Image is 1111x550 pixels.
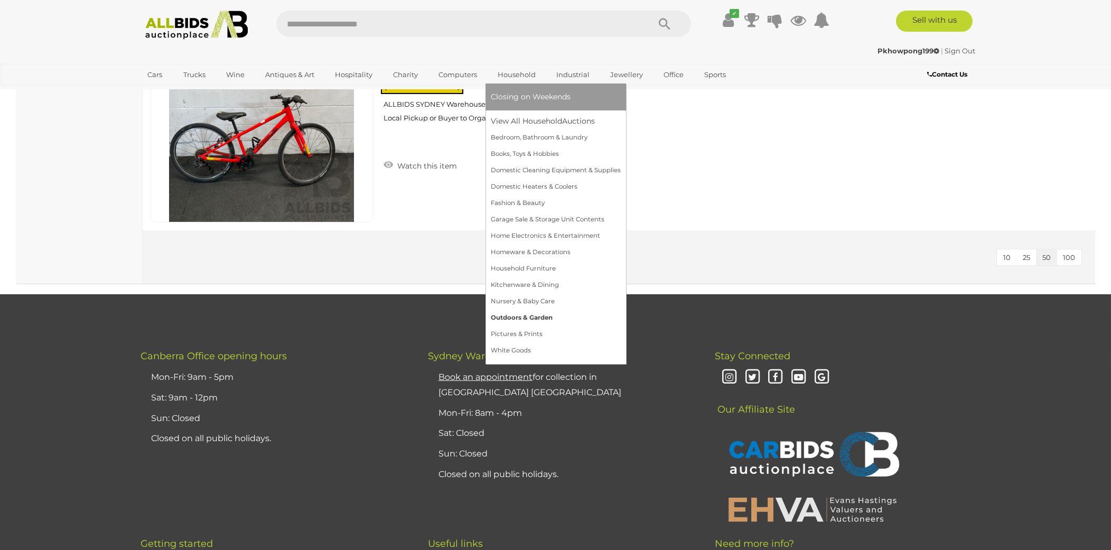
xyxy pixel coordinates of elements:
span: 10 [1003,253,1011,262]
strong: Pkhowpong199 [878,46,940,55]
img: 53717-54a.jpeg [169,37,354,222]
a: Contact Us [927,69,970,80]
li: Closed on all public holidays. [436,464,688,485]
a: Office [657,66,690,83]
a: Computers [432,66,484,83]
a: Cannondale Kids Bike 53717-54 [GEOGRAPHIC_DATA] Taren Point ALLBIDS SYDNEY Warehouse Local Pickup... [389,36,929,130]
span: Getting started [141,538,213,549]
li: Sat: 9am - 12pm [149,388,402,408]
span: 25 [1023,253,1030,262]
a: Antiques & Art [258,66,321,83]
a: Charity [386,66,425,83]
a: Wine [219,66,251,83]
a: Sell with us [896,11,973,32]
a: Hospitality [328,66,379,83]
li: Mon-Fri: 9am - 5pm [149,367,402,388]
li: Sun: Closed [436,444,688,464]
span: Stay Connected [715,350,790,362]
li: Sat: Closed [436,423,688,444]
li: Sun: Closed [149,408,402,429]
a: Trucks [176,66,212,83]
i: Youtube [789,368,808,387]
i: Facebook [766,368,785,387]
button: 50 [1036,249,1057,266]
span: | [941,46,944,55]
i: Twitter [743,368,762,387]
a: Pkhowpong199 [878,46,941,55]
a: Watch this item [381,157,460,173]
img: EHVA | Evans Hastings Valuers and Auctioneers [723,496,902,523]
a: Cars [141,66,170,83]
button: Search [638,11,691,37]
span: Our Affiliate Site [715,388,795,415]
span: Sydney Warehouse opening hours [428,350,592,362]
u: Book an appointment [438,372,533,382]
i: Instagram [720,368,739,387]
a: ✔ [721,11,736,30]
i: Google [813,368,831,387]
button: 10 [997,249,1017,266]
a: Sign Out [945,46,976,55]
img: CARBIDS Auctionplace [723,421,902,490]
a: Industrial [549,66,596,83]
a: [GEOGRAPHIC_DATA] [141,83,230,101]
b: Contact Us [927,70,967,78]
span: Useful links [428,538,483,549]
span: Watch this item [395,161,457,171]
button: 100 [1057,249,1081,266]
li: Mon-Fri: 8am - 4pm [436,403,688,424]
a: Household [491,66,543,83]
a: Sports [697,66,733,83]
a: Jewellery [603,66,650,83]
i: ✔ [730,9,739,18]
span: Canberra Office opening hours [141,350,287,362]
span: 50 [1042,253,1051,262]
li: Closed on all public holidays. [149,428,402,449]
img: Allbids.com.au [139,11,254,40]
button: 25 [1016,249,1037,266]
a: Book an appointmentfor collection in [GEOGRAPHIC_DATA] [GEOGRAPHIC_DATA] [438,372,621,397]
span: Need more info? [715,538,794,549]
span: 100 [1063,253,1075,262]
